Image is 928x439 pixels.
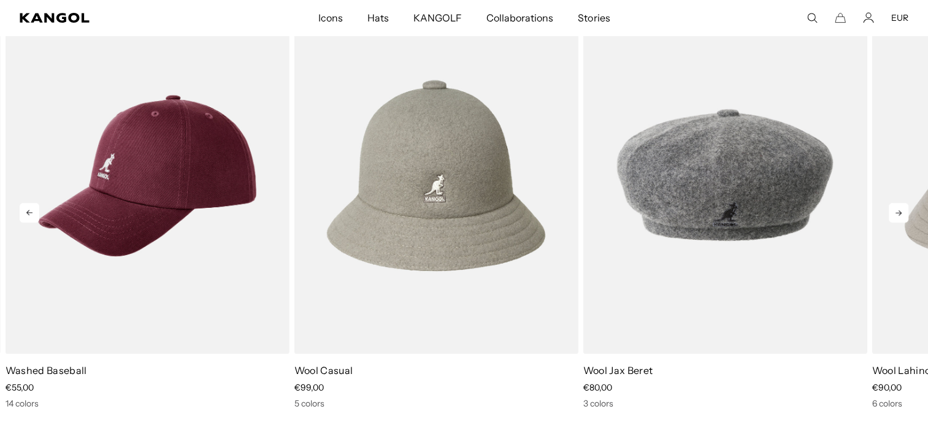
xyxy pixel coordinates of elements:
[835,12,846,23] button: Cart
[6,398,290,409] div: 14 colors
[6,382,34,393] span: €55,00
[294,364,578,377] p: Wool Casual
[20,13,210,23] a: Kangol
[583,398,867,409] div: 3 colors
[294,398,578,409] div: 5 colors
[891,12,908,23] button: EUR
[807,12,818,23] summary: Search here
[294,382,324,393] span: €99,00
[583,382,612,393] span: €80,00
[6,364,290,377] p: Washed Baseball
[872,382,902,393] span: €90,00
[863,12,874,23] a: Account
[583,364,867,377] p: Wool Jax Beret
